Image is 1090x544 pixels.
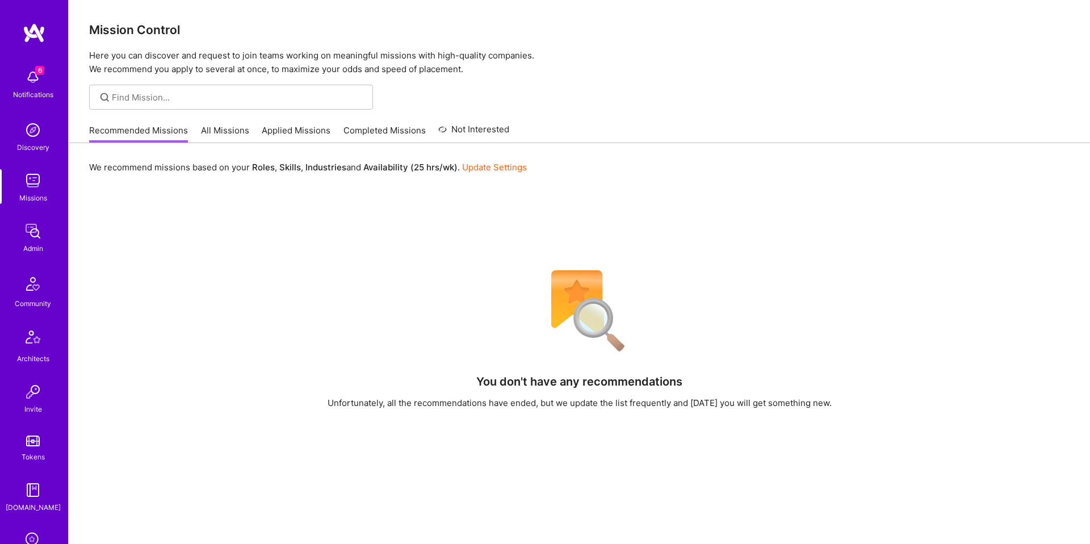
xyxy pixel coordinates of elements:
img: bell [22,66,44,89]
a: Applied Missions [262,124,330,143]
img: logo [23,23,45,43]
a: Recommended Missions [89,124,188,143]
a: Not Interested [438,123,509,143]
input: Find Mission... [112,91,364,103]
span: 6 [35,66,44,75]
b: Roles [252,162,275,173]
div: Missions [19,192,47,204]
img: guide book [22,479,44,501]
div: Admin [23,242,43,254]
img: teamwork [22,169,44,192]
h4: You don't have any recommendations [476,375,682,388]
img: Invite [22,380,44,403]
div: Notifications [13,89,53,101]
div: Discovery [17,141,49,153]
a: Completed Missions [343,124,426,143]
img: admin teamwork [22,220,44,242]
p: Here you can discover and request to join teams working on meaningful missions with high-quality ... [89,49,1070,76]
div: Tokens [22,451,45,463]
div: Community [15,298,51,309]
div: Invite [24,403,42,415]
img: Architects [19,325,47,353]
img: No Results [531,263,628,359]
a: All Missions [201,124,249,143]
b: Availability (25 hrs/wk) [363,162,458,173]
b: Industries [305,162,346,173]
img: tokens [26,436,40,446]
div: [DOMAIN_NAME] [6,501,61,513]
p: We recommend missions based on your , , and . [89,161,527,173]
img: discovery [22,119,44,141]
h3: Mission Control [89,23,1070,37]
i: icon SearchGrey [98,91,111,104]
a: Update Settings [462,162,527,173]
div: Unfortunately, all the recommendations have ended, but we update the list frequently and [DATE] y... [328,397,832,409]
b: Skills [279,162,301,173]
div: Architects [17,353,49,365]
img: Community [19,270,47,298]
